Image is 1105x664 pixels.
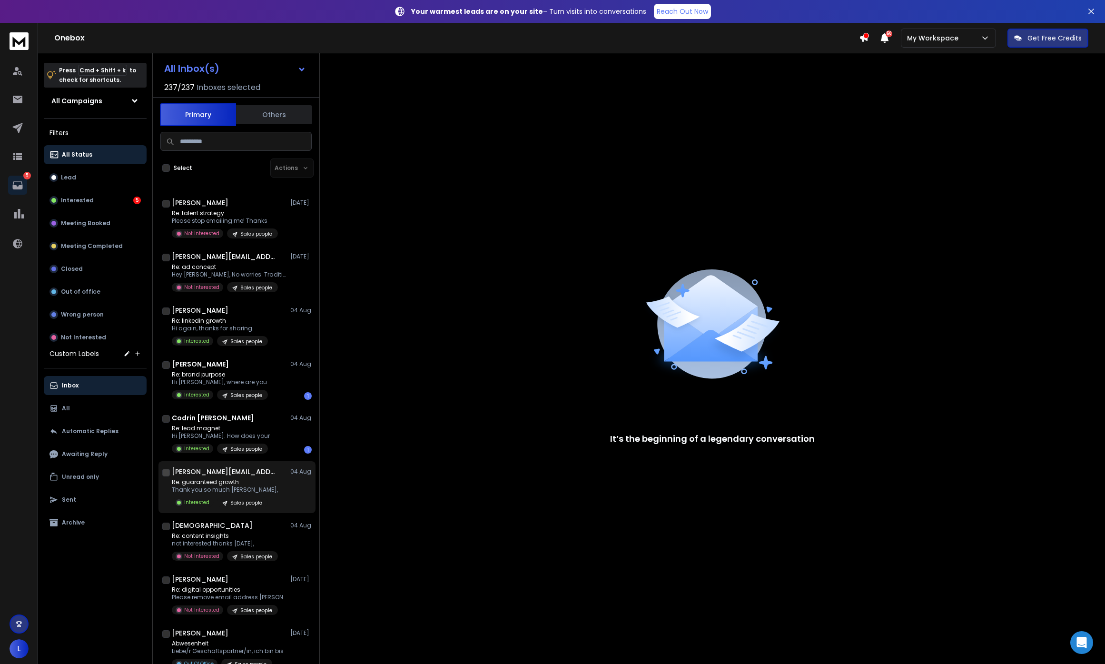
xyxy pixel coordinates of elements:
[172,413,254,423] h1: Codrin [PERSON_NAME]
[290,199,312,207] p: [DATE]
[1027,33,1082,43] p: Get Free Credits
[54,32,859,44] h1: Onebox
[411,7,543,16] strong: Your warmest leads are on your site
[44,490,147,509] button: Sent
[172,271,286,278] p: Hey [PERSON_NAME], No worries. Traditional mail
[44,91,147,110] button: All Campaigns
[172,217,278,225] p: Please stop emailing me! Thanks
[62,382,79,389] p: Inbox
[172,486,278,494] p: Thank you so much [PERSON_NAME],
[44,145,147,164] button: All Status
[174,164,192,172] label: Select
[61,219,110,227] p: Meeting Booked
[304,392,312,400] div: 1
[1007,29,1088,48] button: Get Free Credits
[61,311,104,318] p: Wrong person
[184,606,219,614] p: Not Interested
[172,371,268,378] p: Re: brand purpose
[172,532,278,540] p: Re: content insights
[44,191,147,210] button: Interested5
[44,513,147,532] button: Archive
[23,172,31,179] p: 5
[62,519,85,526] p: Archive
[240,553,272,560] p: Sales people
[78,65,127,76] span: Cmd + Shift + k
[44,445,147,464] button: Awaiting Reply
[290,575,312,583] p: [DATE]
[61,288,100,296] p: Out of office
[44,422,147,441] button: Automatic Replies
[61,174,76,181] p: Lead
[61,242,123,250] p: Meeting Completed
[8,176,27,195] a: 5
[172,521,253,530] h1: [DEMOGRAPHIC_DATA]
[197,82,260,93] h3: Inboxes selected
[44,376,147,395] button: Inbox
[184,553,219,560] p: Not Interested
[62,405,70,412] p: All
[184,391,209,398] p: Interested
[290,522,312,529] p: 04 Aug
[172,325,268,332] p: Hi again, thanks for sharing.
[240,284,272,291] p: Sales people
[44,467,147,486] button: Unread only
[230,392,262,399] p: Sales people
[290,307,312,314] p: 04 Aug
[654,4,711,19] a: Reach Out Now
[61,197,94,204] p: Interested
[44,237,147,256] button: Meeting Completed
[44,259,147,278] button: Closed
[44,399,147,418] button: All
[44,168,147,187] button: Lead
[172,317,268,325] p: Re: linkedin growth
[290,468,312,476] p: 04 Aug
[172,306,228,315] h1: [PERSON_NAME]
[51,96,102,106] h1: All Campaigns
[172,628,228,638] h1: [PERSON_NAME]
[230,338,262,345] p: Sales people
[184,445,209,452] p: Interested
[184,337,209,345] p: Interested
[10,639,29,658] button: L
[230,499,262,506] p: Sales people
[172,594,286,601] p: Please remove email address [PERSON_NAME][EMAIL_ADDRESS][DOMAIN_NAME]
[240,230,272,238] p: Sales people
[172,467,276,476] h1: [PERSON_NAME][EMAIL_ADDRESS][DOMAIN_NAME]
[133,197,141,204] div: 5
[907,33,962,43] p: My Workspace
[44,126,147,139] h3: Filters
[10,32,29,50] img: logo
[172,478,278,486] p: Re: guaranteed growth
[230,446,262,453] p: Sales people
[172,432,270,440] p: Hi [PERSON_NAME]. How does your
[164,82,195,93] span: 237 / 237
[44,282,147,301] button: Out of office
[886,30,892,37] span: 50
[62,496,76,504] p: Sent
[184,499,209,506] p: Interested
[172,586,286,594] p: Re: digital opportunities
[172,209,278,217] p: Re: talent strategy
[62,473,99,481] p: Unread only
[172,263,286,271] p: Re: ad concept
[1070,631,1093,654] div: Open Intercom Messenger
[172,359,229,369] h1: [PERSON_NAME]
[236,104,312,125] button: Others
[44,214,147,233] button: Meeting Booked
[411,7,646,16] p: – Turn visits into conversations
[62,427,118,435] p: Automatic Replies
[164,64,219,73] h1: All Inbox(s)
[157,59,314,78] button: All Inbox(s)
[172,198,228,208] h1: [PERSON_NAME]
[61,334,106,341] p: Not Interested
[62,151,92,159] p: All Status
[62,450,108,458] p: Awaiting Reply
[290,253,312,260] p: [DATE]
[304,446,312,454] div: 1
[172,425,270,432] p: Re: lead magnet
[184,230,219,237] p: Not Interested
[172,647,284,655] p: Liebe/r Geschäftspartner/in, ich bin bis
[172,640,284,647] p: Abwesenheit
[49,349,99,358] h3: Custom Labels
